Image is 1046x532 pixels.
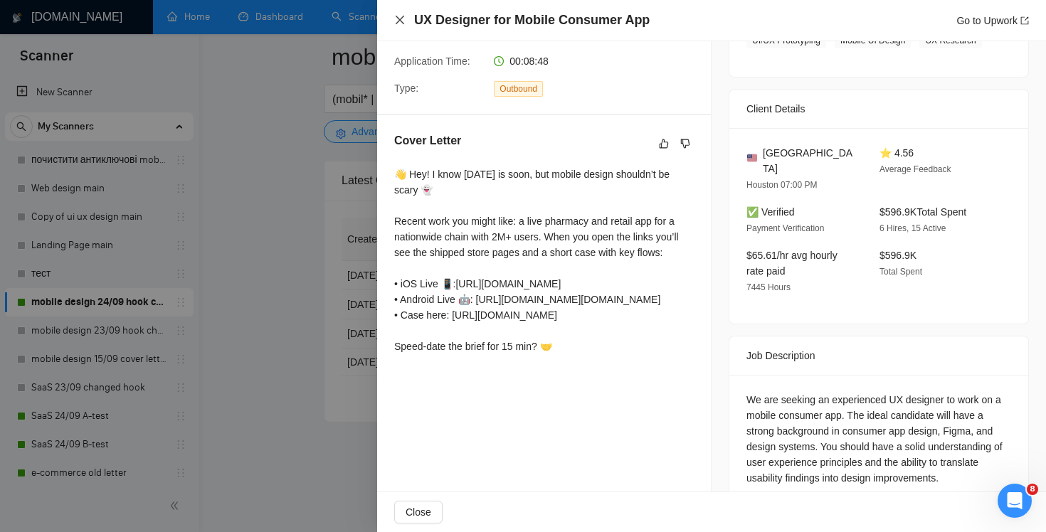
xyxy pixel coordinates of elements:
[494,56,504,66] span: clock-circle
[747,153,757,163] img: 🇺🇸
[394,83,418,94] span: Type:
[414,11,650,29] h4: UX Designer for Mobile Consumer App
[1027,484,1038,495] span: 8
[746,336,1011,375] div: Job Description
[746,392,1011,486] div: We are seeking an experienced UX designer to work on a mobile consumer app. The ideal candidate w...
[879,206,966,218] span: $596.9K Total Spent
[879,250,916,261] span: $596.9K
[394,14,406,26] button: Close
[394,501,443,523] button: Close
[406,504,431,520] span: Close
[746,180,817,190] span: Houston 07:00 PM
[509,55,549,67] span: 00:08:48
[879,223,946,233] span: 6 Hires, 15 Active
[655,135,672,152] button: like
[746,250,838,277] span: $65.61/hr avg hourly rate paid
[746,90,1011,128] div: Client Details
[763,145,857,176] span: [GEOGRAPHIC_DATA]
[1020,16,1029,25] span: export
[879,164,951,174] span: Average Feedback
[394,166,694,354] div: 👋 Hey! I know [DATE] is soon, but mobile design shouldn’t be scary 👻 Recent work you might like: ...
[394,132,461,149] h5: Cover Letter
[659,138,669,149] span: like
[680,138,690,149] span: dislike
[677,135,694,152] button: dislike
[746,223,824,233] span: Payment Verification
[956,15,1029,26] a: Go to Upworkexport
[998,484,1032,518] iframe: Intercom live chat
[394,14,406,26] span: close
[879,147,914,159] span: ⭐ 4.56
[494,81,543,97] span: Outbound
[746,206,795,218] span: ✅ Verified
[394,55,470,67] span: Application Time:
[879,267,922,277] span: Total Spent
[746,282,791,292] span: 7445 Hours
